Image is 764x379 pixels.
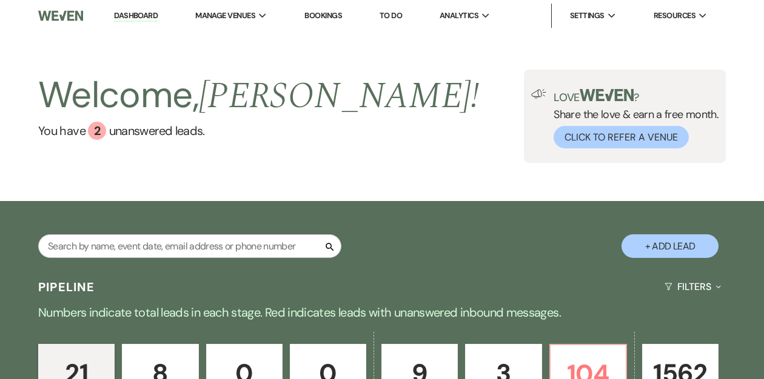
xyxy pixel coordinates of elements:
input: Search by name, event date, email address or phone number [38,234,341,258]
span: Settings [570,10,605,22]
p: Love ? [554,89,719,103]
img: weven-logo-green.svg [580,89,634,101]
a: Bookings [304,10,342,21]
a: To Do [380,10,402,21]
a: Dashboard [114,10,158,22]
img: loud-speaker-illustration.svg [531,89,546,99]
img: Weven Logo [38,3,83,28]
span: Analytics [440,10,478,22]
button: Filters [660,271,726,303]
button: + Add Lead [622,234,719,258]
span: Manage Venues [195,10,255,22]
a: You have 2 unanswered leads. [38,122,479,140]
span: [PERSON_NAME] ! [199,68,479,124]
h2: Welcome, [38,70,479,122]
span: Resources [654,10,695,22]
h3: Pipeline [38,278,95,295]
button: Click to Refer a Venue [554,126,689,148]
div: Share the love & earn a free month. [546,89,719,148]
div: 2 [88,122,106,140]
